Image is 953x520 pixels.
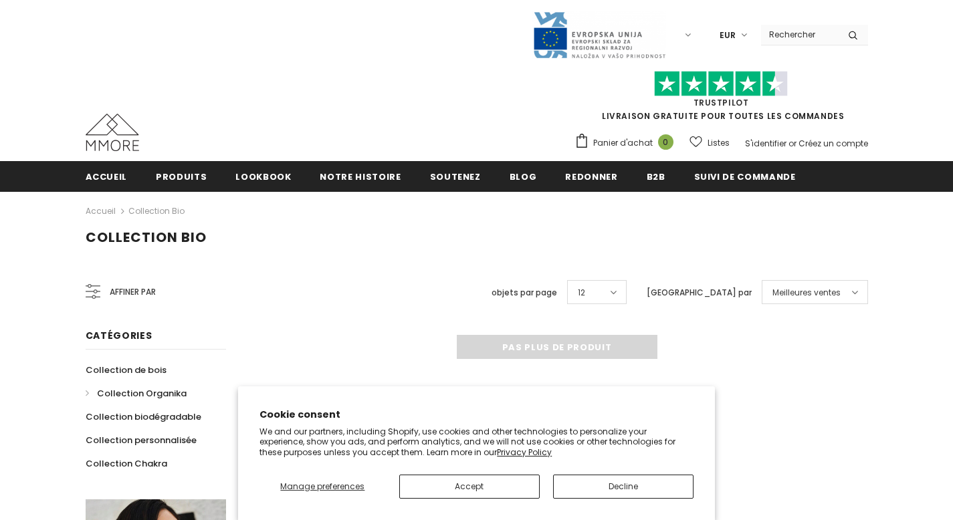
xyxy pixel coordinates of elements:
[647,161,665,191] a: B2B
[320,170,401,183] span: Notre histoire
[772,286,841,299] span: Meilleures ventes
[86,364,167,376] span: Collection de bois
[647,286,752,299] label: [GEOGRAPHIC_DATA] par
[532,11,666,59] img: Javni Razpis
[97,387,187,400] span: Collection Organika
[128,205,185,217] a: Collection Bio
[788,138,797,149] span: or
[532,29,666,40] a: Javni Razpis
[694,170,796,183] span: Suivi de commande
[708,136,730,150] span: Listes
[235,161,291,191] a: Lookbook
[86,114,139,151] img: Cas MMORE
[497,446,552,458] a: Privacy Policy
[720,29,736,42] span: EUR
[86,452,167,475] a: Collection Chakra
[510,170,537,183] span: Blog
[86,203,116,219] a: Accueil
[259,475,385,499] button: Manage preferences
[86,382,187,405] a: Collection Organika
[399,475,540,499] button: Accept
[574,77,868,122] span: LIVRAISON GRATUITE POUR TOUTES LES COMMANDES
[320,161,401,191] a: Notre histoire
[658,134,673,150] span: 0
[259,426,694,458] p: We and our partners, including Shopify, use cookies and other technologies to personalize your ex...
[430,170,481,183] span: soutenez
[694,97,749,108] a: TrustPilot
[86,457,167,470] span: Collection Chakra
[86,161,128,191] a: Accueil
[578,286,585,299] span: 12
[235,170,291,183] span: Lookbook
[761,25,838,44] input: Search Site
[156,170,207,183] span: Produits
[694,161,796,191] a: Suivi de commande
[280,481,364,492] span: Manage preferences
[110,285,156,299] span: Affiner par
[654,71,788,97] img: Faites confiance aux étoiles pilotes
[745,138,786,149] a: S'identifier
[510,161,537,191] a: Blog
[86,428,197,452] a: Collection personnalisée
[86,329,152,342] span: Catégories
[156,161,207,191] a: Produits
[86,410,201,423] span: Collection biodégradable
[799,138,868,149] a: Créez un compte
[565,161,617,191] a: Redonner
[574,133,680,153] a: Panier d'achat 0
[553,475,694,499] button: Decline
[647,170,665,183] span: B2B
[259,408,694,422] h2: Cookie consent
[86,405,201,428] a: Collection biodégradable
[593,136,653,150] span: Panier d'achat
[565,170,617,183] span: Redonner
[430,161,481,191] a: soutenez
[86,434,197,446] span: Collection personnalisée
[492,286,557,299] label: objets par page
[86,170,128,183] span: Accueil
[86,228,207,247] span: Collection Bio
[86,358,167,382] a: Collection de bois
[690,131,730,154] a: Listes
